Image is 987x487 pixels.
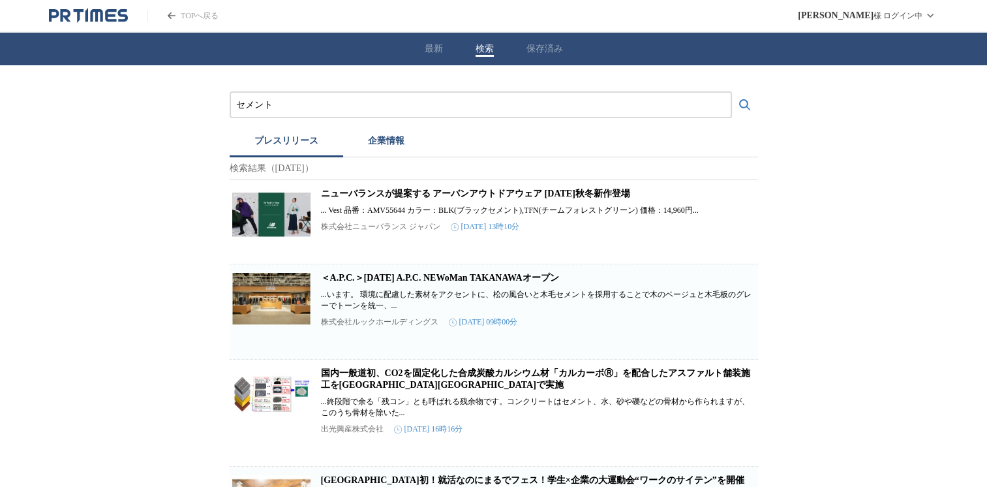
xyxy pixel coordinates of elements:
a: ニューバランスが提案する アーバンアウトドアウェア [DATE]秋冬新作登場 [321,189,630,198]
time: [DATE] 16時16分 [394,424,463,435]
a: PR TIMESのトップページはこちら [147,10,219,22]
span: [PERSON_NAME] [798,10,873,21]
button: 保存済み [526,43,563,55]
a: 国内一般道初、CO2を固定化した合成炭酸カルシウム材「カルカーボⓇ」を配合したアスファルト舗装施工を[GEOGRAPHIC_DATA][GEOGRAPHIC_DATA]で実施 [321,368,750,390]
input: プレスリリースおよび企業を検索する [236,98,725,112]
p: 株式会社ニューバランス ジャパン [321,221,440,232]
p: ...います。 環境に配慮した素材をアクセントに、松の風合いと木毛セメントを採用することで木のベージュと木毛板のグレーでトーンを統一、... [321,289,755,311]
p: 検索結果（[DATE]） [230,157,758,180]
img: ニューバランスが提案する アーバンアウトドアウェア 2025年秋冬新作登場 [232,188,311,240]
img: 国内一般道初、CO2を固定化した合成炭酸カルシウム材「カルカーボⓇ」を配合したアスファルト舗装施工を茨城県鹿嶋市で実施 [232,368,311,420]
button: プレスリリース [230,129,343,157]
time: [DATE] 09時00分 [449,317,518,328]
img: ＜A.P.C.＞2025年9月12日(金) A.P.C. NEWoMan TAKANAWAオープン [232,272,311,324]
p: 株式会社ルックホールディングス [321,317,438,328]
p: ...終段階で余る「残コン」とも呼ばれる残余物です。コンクリートはセメント、水、砂や礫などの骨材から作られますが、このうち骨材を除いた... [321,396,755,418]
time: [DATE] 13時10分 [451,221,520,232]
p: 出光興産株式会社 [321,424,384,435]
button: 検索 [476,43,494,55]
a: ＜A.P.C.＞[DATE] A.P.C. NEWoMan TAKANAWAオープン [321,273,559,283]
button: 企業情報 [343,129,429,157]
button: 検索する [732,92,758,118]
a: PR TIMESのトップページはこちら [49,8,128,24]
p: ... Vest 品番：AMV55644 カラー：BLK(ブラックセメント),TFN(チームフォレストグリーン) 価格：14,960円... [321,205,755,216]
button: 最新 [425,43,443,55]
